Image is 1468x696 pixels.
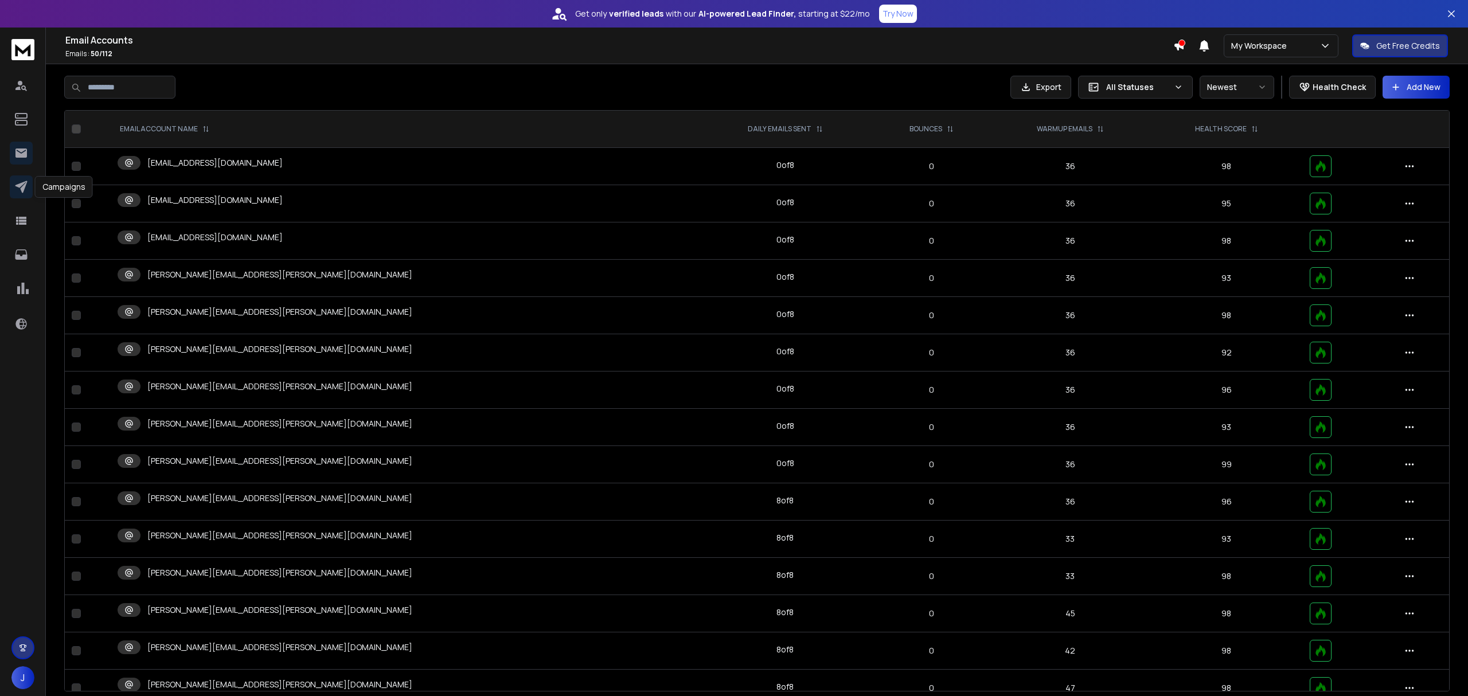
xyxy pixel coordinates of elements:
[147,567,412,578] p: [PERSON_NAME][EMAIL_ADDRESS][PERSON_NAME][DOMAIN_NAME]
[65,49,1173,58] p: Emails :
[776,197,794,208] div: 0 of 8
[776,458,794,469] div: 0 of 8
[776,383,794,394] div: 0 of 8
[776,569,794,581] div: 8 of 8
[575,8,870,19] p: Get only with our starting at $22/mo
[880,533,983,545] p: 0
[65,33,1173,47] h1: Email Accounts
[776,159,794,171] div: 0 of 8
[1150,185,1303,222] td: 95
[1376,40,1440,52] p: Get Free Credits
[1150,297,1303,334] td: 98
[909,124,942,134] p: BOUNCES
[776,271,794,283] div: 0 of 8
[880,570,983,582] p: 0
[1150,595,1303,632] td: 98
[147,642,412,653] p: [PERSON_NAME][EMAIL_ADDRESS][PERSON_NAME][DOMAIN_NAME]
[990,483,1150,521] td: 36
[1010,76,1071,99] button: Export
[91,49,112,58] span: 50 / 112
[880,384,983,396] p: 0
[147,418,412,429] p: [PERSON_NAME][EMAIL_ADDRESS][PERSON_NAME][DOMAIN_NAME]
[880,421,983,433] p: 0
[776,681,794,693] div: 8 of 8
[990,595,1150,632] td: 45
[1195,124,1247,134] p: HEALTH SCORE
[11,666,34,689] button: J
[1352,34,1448,57] button: Get Free Credits
[1150,372,1303,409] td: 96
[990,409,1150,446] td: 36
[880,682,983,694] p: 0
[880,198,983,209] p: 0
[990,632,1150,670] td: 42
[776,346,794,357] div: 0 of 8
[1150,334,1303,372] td: 92
[1150,483,1303,521] td: 96
[990,260,1150,297] td: 36
[776,308,794,320] div: 0 of 8
[147,343,412,355] p: [PERSON_NAME][EMAIL_ADDRESS][PERSON_NAME][DOMAIN_NAME]
[880,459,983,470] p: 0
[879,5,917,23] button: Try Now
[990,297,1150,334] td: 36
[1150,222,1303,260] td: 98
[990,222,1150,260] td: 36
[147,306,412,318] p: [PERSON_NAME][EMAIL_ADDRESS][PERSON_NAME][DOMAIN_NAME]
[147,604,412,616] p: [PERSON_NAME][EMAIL_ADDRESS][PERSON_NAME][DOMAIN_NAME]
[990,148,1150,185] td: 36
[120,124,209,134] div: EMAIL ACCOUNT NAME
[147,381,412,392] p: [PERSON_NAME][EMAIL_ADDRESS][PERSON_NAME][DOMAIN_NAME]
[776,644,794,655] div: 8 of 8
[776,532,794,543] div: 8 of 8
[147,530,412,541] p: [PERSON_NAME][EMAIL_ADDRESS][PERSON_NAME][DOMAIN_NAME]
[990,334,1150,372] td: 36
[990,185,1150,222] td: 36
[1150,521,1303,558] td: 93
[609,8,663,19] strong: verified leads
[990,446,1150,483] td: 36
[147,232,283,243] p: [EMAIL_ADDRESS][DOMAIN_NAME]
[1150,148,1303,185] td: 98
[880,272,983,284] p: 0
[990,372,1150,409] td: 36
[1150,632,1303,670] td: 98
[880,310,983,321] p: 0
[1150,409,1303,446] td: 93
[1313,81,1366,93] p: Health Check
[880,161,983,172] p: 0
[776,495,794,506] div: 8 of 8
[11,39,34,60] img: logo
[147,492,412,504] p: [PERSON_NAME][EMAIL_ADDRESS][PERSON_NAME][DOMAIN_NAME]
[1289,76,1376,99] button: Health Check
[880,235,983,247] p: 0
[880,645,983,656] p: 0
[1200,76,1274,99] button: Newest
[880,347,983,358] p: 0
[880,496,983,507] p: 0
[35,176,93,198] div: Campaigns
[147,679,412,690] p: [PERSON_NAME][EMAIL_ADDRESS][PERSON_NAME][DOMAIN_NAME]
[147,157,283,169] p: [EMAIL_ADDRESS][DOMAIN_NAME]
[1231,40,1291,52] p: My Workspace
[1150,558,1303,595] td: 98
[1383,76,1450,99] button: Add New
[1150,446,1303,483] td: 99
[776,607,794,618] div: 8 of 8
[1150,260,1303,297] td: 93
[776,420,794,432] div: 0 of 8
[147,455,412,467] p: [PERSON_NAME][EMAIL_ADDRESS][PERSON_NAME][DOMAIN_NAME]
[880,608,983,619] p: 0
[776,234,794,245] div: 0 of 8
[698,8,796,19] strong: AI-powered Lead Finder,
[990,521,1150,558] td: 33
[147,194,283,206] p: [EMAIL_ADDRESS][DOMAIN_NAME]
[147,269,412,280] p: [PERSON_NAME][EMAIL_ADDRESS][PERSON_NAME][DOMAIN_NAME]
[1037,124,1092,134] p: WARMUP EMAILS
[748,124,811,134] p: DAILY EMAILS SENT
[990,558,1150,595] td: 33
[1106,81,1169,93] p: All Statuses
[883,8,913,19] p: Try Now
